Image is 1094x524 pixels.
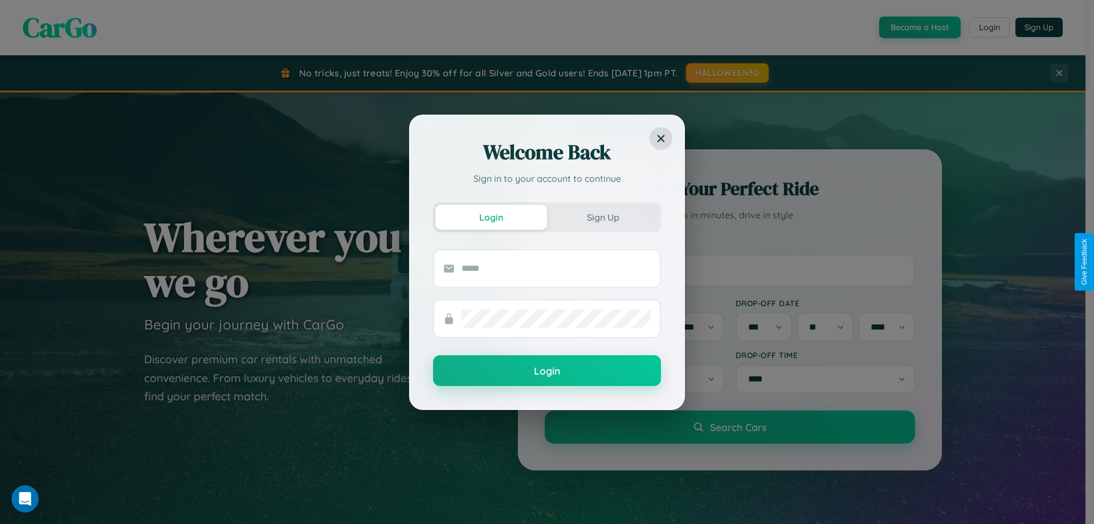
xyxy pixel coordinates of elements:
[433,139,661,166] h2: Welcome Back
[11,485,39,513] iframe: Intercom live chat
[433,355,661,386] button: Login
[547,205,659,230] button: Sign Up
[435,205,547,230] button: Login
[1080,239,1088,285] div: Give Feedback
[433,172,661,185] p: Sign in to your account to continue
